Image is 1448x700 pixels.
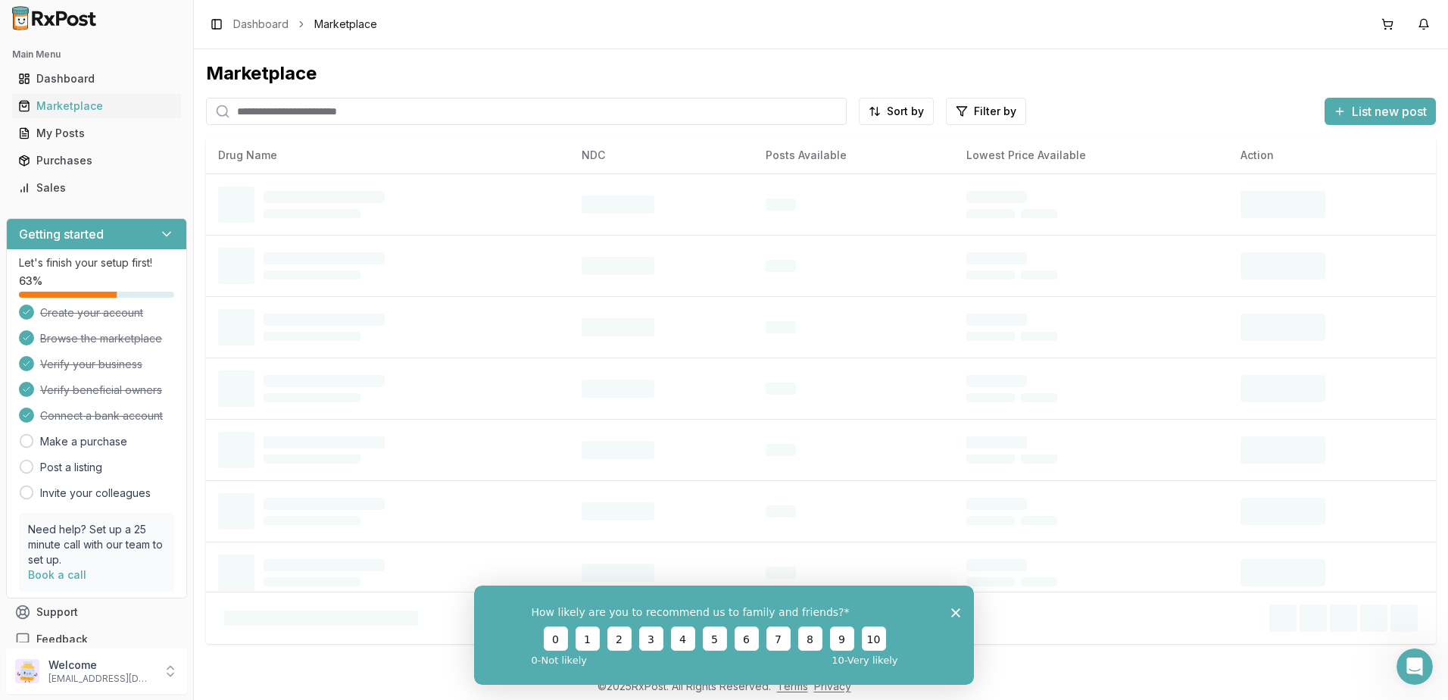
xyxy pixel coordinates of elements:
[1352,102,1427,120] span: List new post
[40,434,127,449] a: Make a purchase
[40,357,142,372] span: Verify your business
[40,305,143,320] span: Create your account
[12,120,181,147] a: My Posts
[754,137,954,173] th: Posts Available
[6,176,187,200] button: Sales
[974,104,1016,119] span: Filter by
[40,486,151,501] a: Invite your colleagues
[314,17,377,32] span: Marketplace
[12,65,181,92] a: Dashboard
[474,586,974,685] iframe: Survey from RxPost
[18,98,175,114] div: Marketplace
[954,137,1228,173] th: Lowest Price Available
[946,98,1026,125] button: Filter by
[12,92,181,120] a: Marketplace
[40,383,162,398] span: Verify beneficial owners
[206,61,1436,86] div: Marketplace
[1228,137,1436,173] th: Action
[12,48,181,61] h2: Main Menu
[48,673,154,685] p: [EMAIL_ADDRESS][DOMAIN_NAME]
[19,255,174,270] p: Let's finish your setup first!
[814,680,851,692] a: Privacy
[233,17,289,32] a: Dashboard
[15,659,39,683] img: User avatar
[19,225,104,243] h3: Getting started
[6,121,187,145] button: My Posts
[6,6,103,30] img: RxPost Logo
[570,137,754,173] th: NDC
[40,460,102,475] a: Post a listing
[18,180,175,195] div: Sales
[1397,648,1433,685] iframe: Intercom live chat
[18,153,175,168] div: Purchases
[18,71,175,86] div: Dashboard
[6,67,187,91] button: Dashboard
[28,522,165,567] p: Need help? Set up a 25 minute call with our team to set up.
[40,331,162,346] span: Browse the marketplace
[1325,98,1436,125] button: List new post
[887,104,924,119] span: Sort by
[12,174,181,202] a: Sales
[18,126,175,141] div: My Posts
[28,568,86,581] a: Book a call
[233,17,377,32] nav: breadcrumb
[48,658,154,673] p: Welcome
[40,408,163,423] span: Connect a bank account
[19,273,42,289] span: 63 %
[1325,105,1436,120] a: List new post
[859,98,934,125] button: Sort by
[6,598,187,626] button: Support
[6,626,187,653] button: Feedback
[777,680,808,692] a: Terms
[6,148,187,173] button: Purchases
[6,94,187,118] button: Marketplace
[36,632,88,647] span: Feedback
[206,137,570,173] th: Drug Name
[12,147,181,174] a: Purchases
